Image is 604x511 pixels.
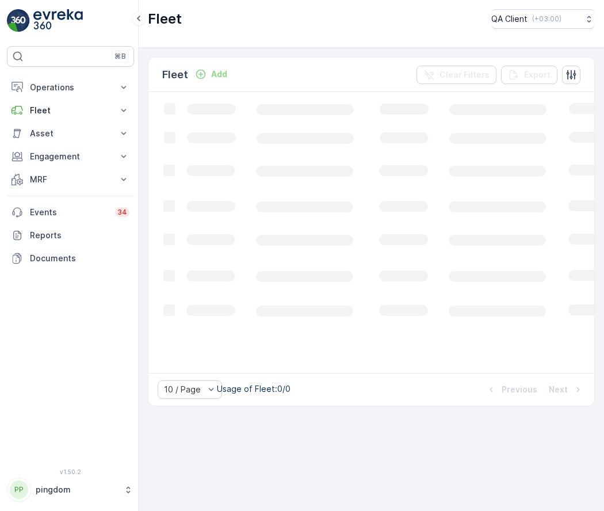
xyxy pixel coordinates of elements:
[501,66,557,84] button: Export
[190,67,232,81] button: Add
[30,174,111,185] p: MRF
[30,253,129,264] p: Documents
[30,151,111,162] p: Engagement
[502,384,537,395] p: Previous
[7,168,134,191] button: MRF
[30,230,129,241] p: Reports
[7,145,134,168] button: Engagement
[7,478,134,502] button: PPpingdom
[217,383,290,395] p: Usage of Fleet : 0/0
[7,122,134,145] button: Asset
[7,9,30,32] img: logo
[30,105,111,116] p: Fleet
[117,208,127,217] p: 34
[148,10,182,28] p: Fleet
[162,67,188,83] p: Fleet
[114,52,126,61] p: ⌘B
[7,224,134,247] a: Reports
[416,66,496,84] button: Clear Filters
[36,484,118,495] p: pingdom
[548,383,585,396] button: Next
[491,9,595,29] button: QA Client(+03:00)
[439,69,490,81] p: Clear Filters
[10,481,28,499] div: PP
[524,69,551,81] p: Export
[7,99,134,122] button: Fleet
[7,201,134,224] a: Events34
[532,14,561,24] p: ( +03:00 )
[33,9,83,32] img: logo_light-DOdMpM7g.png
[211,68,227,80] p: Add
[30,128,111,139] p: Asset
[30,82,111,93] p: Operations
[491,13,527,25] p: QA Client
[484,383,538,396] button: Previous
[7,468,134,475] span: v 1.50.2
[7,76,134,99] button: Operations
[7,247,134,270] a: Documents
[30,207,108,218] p: Events
[549,384,568,395] p: Next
